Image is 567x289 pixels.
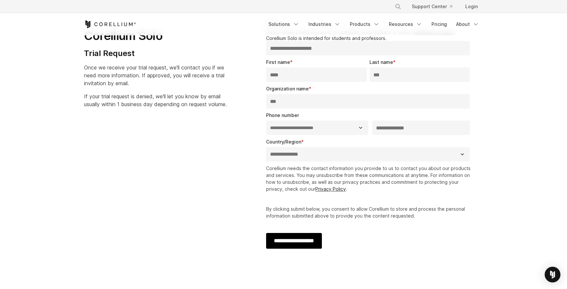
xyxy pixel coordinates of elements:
[407,1,457,12] a: Support Center
[266,112,299,118] span: Phone number
[84,20,136,28] a: Corellium Home
[452,18,483,30] a: About
[428,18,451,30] a: Pricing
[84,93,227,107] span: If your trial request is denied, we'll let you know by email usually within 1 business day depend...
[545,267,560,282] div: Open Intercom Messenger
[84,64,224,87] span: Once we receive your trial request, we'll contact you if we need more information. If approved, y...
[392,1,404,12] button: Search
[315,186,346,192] a: Privacy Policy
[266,59,290,65] span: First name
[264,18,303,30] a: Solutions
[387,1,483,12] div: Navigation Menu
[84,29,227,43] h1: Corellium Solo
[385,18,426,30] a: Resources
[266,139,301,144] span: Country/Region
[266,165,472,192] p: Corellium needs the contact information you provide to us to contact you about our products and s...
[266,86,309,91] span: Organization name
[346,18,384,30] a: Products
[460,1,483,12] a: Login
[304,18,345,30] a: Industries
[84,48,227,58] h4: Trial Request
[264,18,483,30] div: Navigation Menu
[369,59,393,65] span: Last name
[266,205,472,219] p: By clicking submit below, you consent to allow Corellium to store and process the personal inform...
